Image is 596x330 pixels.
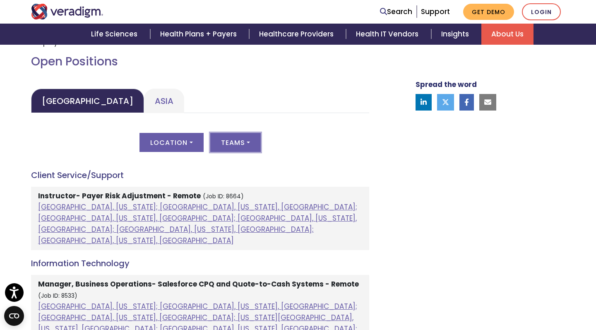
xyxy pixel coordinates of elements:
[421,7,450,17] a: Support
[31,170,369,180] h4: Client Service/Support
[31,4,103,19] img: Veradigm logo
[416,79,477,89] strong: Spread the word
[31,258,369,268] h4: Information Technology
[38,279,359,289] strong: Manager, Business Operations- Salesforce CPQ and Quote-to-Cash Systems - Remote
[522,3,561,20] a: Login
[463,4,514,20] a: Get Demo
[38,202,357,246] a: [GEOGRAPHIC_DATA], [US_STATE]; [GEOGRAPHIC_DATA], [US_STATE], [GEOGRAPHIC_DATA]; [GEOGRAPHIC_DATA...
[38,292,77,300] small: (Job ID: 8533)
[144,89,184,113] a: Asia
[380,6,412,17] a: Search
[203,193,244,200] small: (Job ID: 8664)
[38,191,201,201] strong: Instructor- Payer Risk Adjustment - Remote
[139,133,203,152] button: Location
[31,89,144,113] a: [GEOGRAPHIC_DATA]
[31,55,369,69] h2: Open Positions
[249,24,346,45] a: Healthcare Providers
[210,133,261,152] button: Teams
[431,24,481,45] a: Insights
[346,24,431,45] a: Health IT Vendors
[81,24,150,45] a: Life Sciences
[150,24,249,45] a: Health Plans + Payers
[4,306,24,326] button: Open CMP widget
[481,24,534,45] a: About Us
